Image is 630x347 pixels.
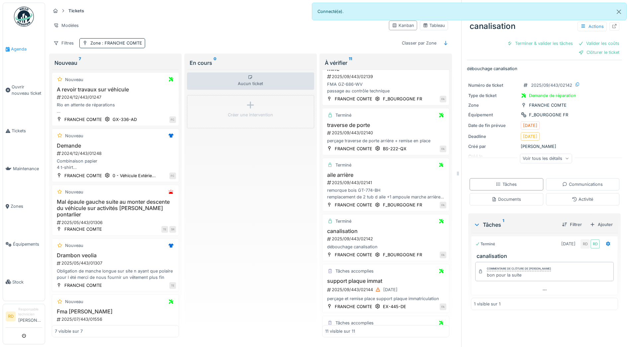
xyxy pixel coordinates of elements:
[383,303,406,310] div: EX-445-DE
[56,219,176,226] div: 2025/05/443/01306
[55,158,176,171] div: Combinaison papier 4 t-shirt 1 Bonnet
[55,328,83,334] div: 7 visible sur 7
[468,102,518,108] div: Zone
[590,239,600,249] div: RD
[572,196,593,202] div: Activité
[12,128,42,134] span: Tickets
[423,22,445,29] div: Tableau
[325,244,446,250] div: débouchage canalisation
[440,96,446,102] div: FA
[326,73,446,80] div: 2025/09/443/02139
[326,286,446,294] div: 2025/09/443/02144
[383,96,422,102] div: F_BOURGOGNE FR
[13,166,42,172] span: Maintenance
[440,202,446,208] div: FA
[335,320,374,326] div: Tâches accomplies
[161,226,168,233] div: TE
[169,226,176,233] div: SR
[79,59,81,67] sup: 7
[383,287,398,293] div: [DATE]
[169,116,176,123] div: FC
[65,298,83,305] div: Nouveau
[325,328,355,334] div: 11 visible sur 11
[12,279,42,285] span: Stock
[11,203,42,209] span: Zones
[56,260,176,266] div: 2025/05/443/01307
[325,172,446,178] h3: aile arrière
[169,282,176,289] div: TE
[335,268,374,274] div: Tâches accomplies
[55,143,176,149] h3: Demande
[523,122,537,129] div: [DATE]
[13,241,42,247] span: Équipements
[523,133,537,140] div: [DATE]
[335,202,372,208] div: FRANCHE COMTE
[326,236,446,242] div: 2025/09/443/02142
[55,268,176,281] div: Obligation de manche longue sur site n ayant que polaire pour l été merci de nous fournir un vête...
[101,41,142,46] span: : FRANCHE COMTE
[529,92,576,99] div: Demande de réparation
[11,46,42,52] span: Agenda
[55,199,176,218] h3: Mal épaule gauche suite au monter descente du véhicule sur activités [PERSON_NAME] pontarlier
[56,150,176,157] div: 2024/12/443/01248
[56,316,176,322] div: 2025/07/443/01556
[228,112,273,118] div: Créer une intervention
[335,252,372,258] div: FRANCHE COMTE
[55,308,176,315] h3: Fma [PERSON_NAME]
[492,196,521,202] div: Documents
[468,122,518,129] div: Date de fin prévue
[3,112,45,150] a: Tickets
[504,39,576,48] div: Terminer & valider les tâches
[335,303,372,310] div: FRANCHE COMTE
[169,173,176,179] div: FC
[559,220,585,229] div: Filtrer
[468,92,518,99] div: Type de ticket
[325,278,446,284] h3: support plaque immat
[50,38,77,48] div: Filtres
[325,187,446,200] div: remorque bois GT-774-BH remplacement de 2 tub d aile +1 ampoule marche arrière + 1 ampoule de stop
[496,181,517,187] div: Tâches
[467,18,622,35] div: canalisation
[392,22,414,29] div: Kanban
[335,162,351,168] div: Terminé
[18,307,42,317] div: Responsable technicien
[475,241,495,247] div: Terminé
[383,146,406,152] div: BS-222-QX
[325,59,447,67] div: À vérifier
[3,187,45,225] a: Zones
[576,39,622,48] div: Valider les coûts
[113,116,137,123] div: GX-336-AD
[18,307,42,326] li: [PERSON_NAME]
[65,76,83,83] div: Nouveau
[581,239,590,249] div: RD
[502,221,504,229] sup: 1
[520,154,572,163] div: Voir tous les détails
[3,30,45,68] a: Agenda
[468,112,518,118] div: Équipement
[335,146,372,152] div: FRANCHE COMTE
[325,228,446,234] h3: canalisation
[55,324,176,330] div: Sécurité porte arrière qui ne fonctionne plus
[440,146,446,152] div: FA
[214,59,217,67] sup: 0
[66,8,87,14] strong: Tickets
[65,189,83,195] div: Nouveau
[468,143,621,150] div: [PERSON_NAME]
[561,241,576,247] div: [DATE]
[468,82,518,88] div: Numéro de ticket
[335,96,372,102] div: FRANCHE COMTE
[440,252,446,258] div: FA
[14,7,34,27] img: Badge_color-CXgf-gQk.svg
[3,68,45,112] a: Ouvrir nouveau ticket
[468,133,518,140] div: Deadline
[383,202,422,208] div: F_BOURGOGNE FR
[335,218,351,224] div: Terminé
[3,225,45,263] a: Équipements
[325,122,446,128] h3: traverse de porte
[55,102,176,114] div: Rio en attente de réparations Lumière de plafonnier a regardé disfonctionnement Volets de grille ...
[477,253,615,259] h3: canalisation
[325,81,446,94] div: FMA GZ-686-WV passage au contrôle technique
[531,82,572,88] div: 2025/09/443/02142
[65,242,83,249] div: Nouveau
[54,59,176,67] div: Nouveau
